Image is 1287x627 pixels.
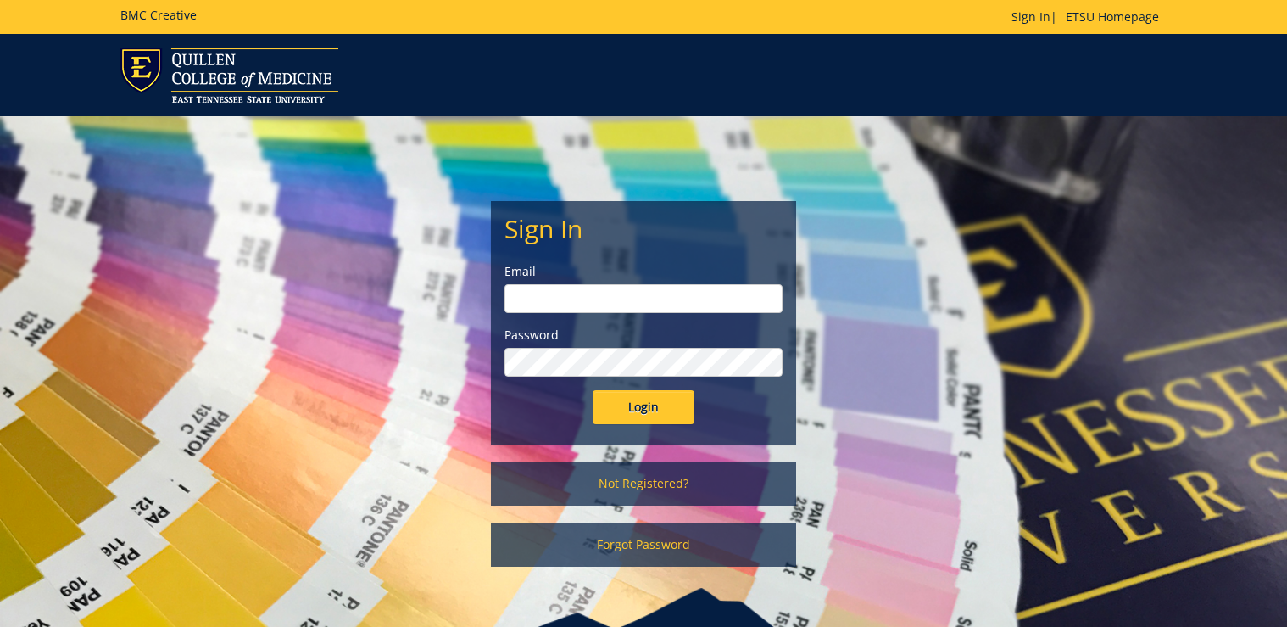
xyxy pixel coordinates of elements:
h2: Sign In [504,215,783,243]
p: | [1011,8,1167,25]
a: Not Registered? [491,462,796,506]
input: Login [593,390,694,424]
a: Sign In [1011,8,1050,25]
label: Password [504,327,783,344]
img: ETSU logo [120,48,338,103]
a: ETSU Homepage [1057,8,1167,25]
label: Email [504,263,783,280]
a: Forgot Password [491,523,796,567]
h5: BMC Creative [120,8,197,21]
